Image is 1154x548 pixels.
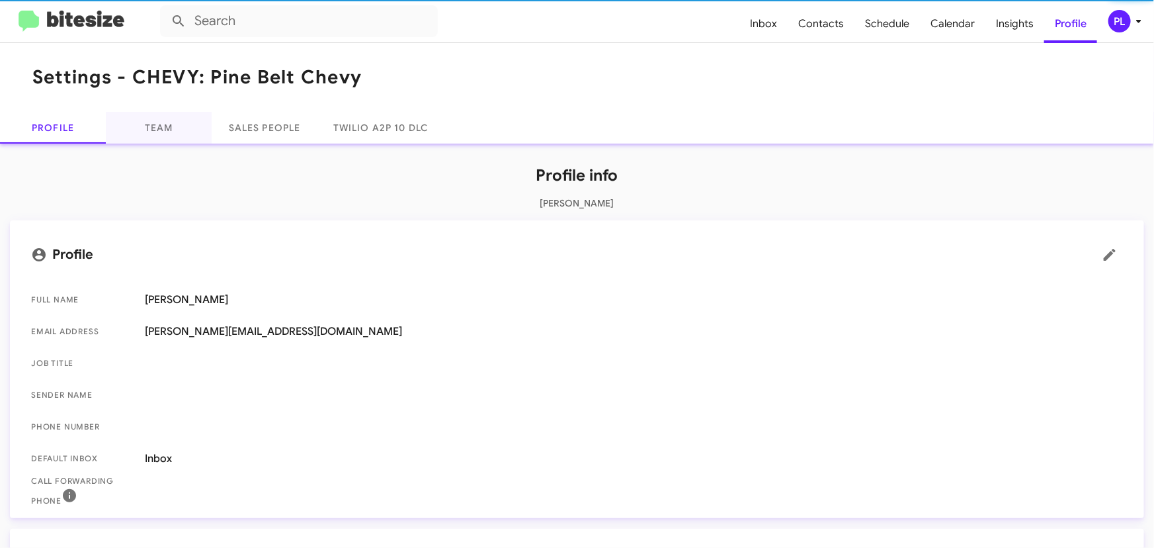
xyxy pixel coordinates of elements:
[160,5,438,37] input: Search
[739,5,788,43] a: Inbox
[985,5,1044,43] a: Insights
[317,112,444,144] a: Twilio A2P 10 DLC
[1097,10,1139,32] button: PL
[31,293,134,306] span: Full Name
[31,420,134,434] span: Phone number
[212,112,317,144] a: Sales People
[10,197,1144,210] p: [PERSON_NAME]
[10,165,1144,186] h1: Profile info
[1044,5,1097,43] a: Profile
[31,325,134,338] span: Email Address
[145,452,1123,465] span: Inbox
[106,112,212,144] a: Team
[31,357,134,370] span: Job Title
[31,475,134,508] span: Call Forwarding Phone
[31,242,1123,268] mat-card-title: Profile
[145,293,1123,306] span: [PERSON_NAME]
[31,452,134,465] span: Default Inbox
[31,388,134,402] span: Sender Name
[920,5,985,43] a: Calendar
[854,5,920,43] a: Schedule
[788,5,854,43] a: Contacts
[32,67,362,88] h1: Settings - CHEVY: Pine Belt Chevy
[1108,10,1131,32] div: PL
[145,325,1123,338] span: [PERSON_NAME][EMAIL_ADDRESS][DOMAIN_NAME]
